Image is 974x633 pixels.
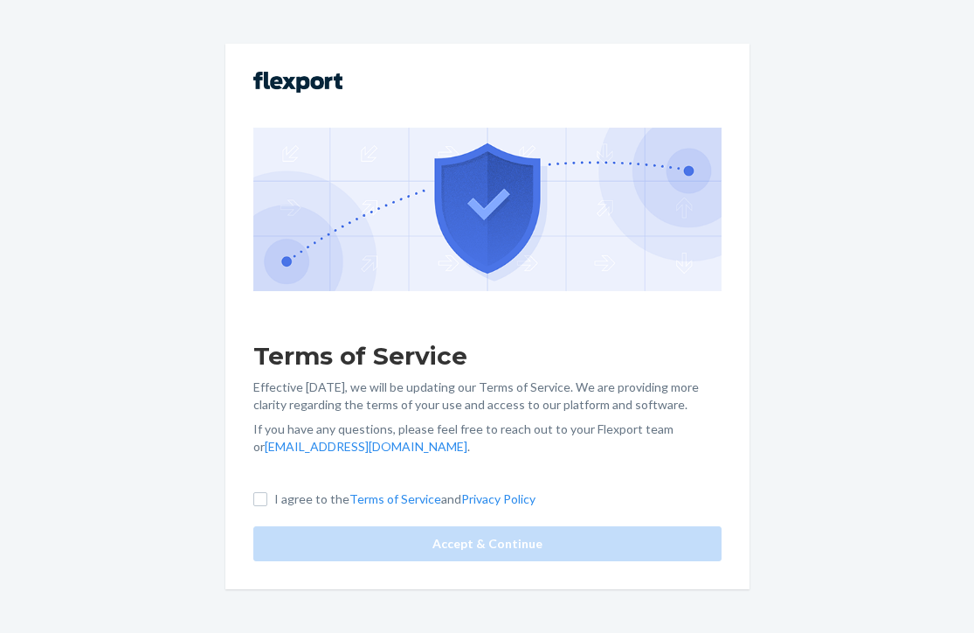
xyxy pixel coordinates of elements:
[253,379,722,414] p: Effective [DATE], we will be updating our Terms of Service. We are providing more clarity regardi...
[253,492,267,506] input: I agree to theTerms of ServiceandPrivacy Policy
[349,491,441,506] a: Terms of Service
[274,490,535,508] p: I agree to the and
[253,128,722,290] img: GDPR Compliance
[265,439,467,454] a: [EMAIL_ADDRESS][DOMAIN_NAME]
[253,421,722,456] p: If you have any questions, please feel free to reach out to your Flexport team or .
[461,491,535,506] a: Privacy Policy
[253,340,722,372] h1: Terms of Service
[253,72,342,93] img: Flexport logo
[253,526,722,561] button: Accept & Continue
